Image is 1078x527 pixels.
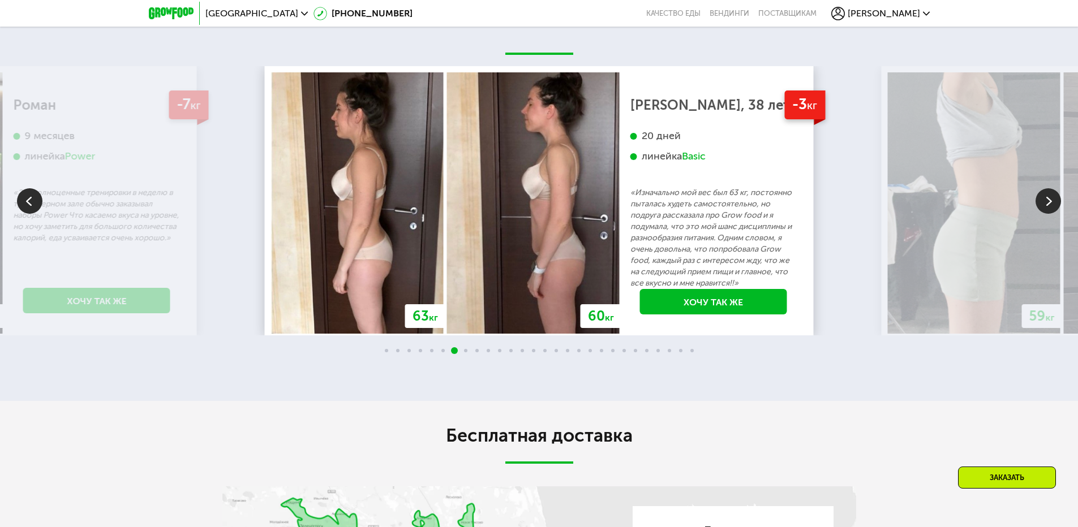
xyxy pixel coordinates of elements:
[1046,312,1055,323] span: кг
[313,7,413,20] a: [PHONE_NUMBER]
[169,90,208,119] div: -7
[807,99,817,112] span: кг
[784,90,825,119] div: -3
[630,187,797,289] p: «Изначально мой вес был 63 кг, постоянно пыталась худеть самостоятельно, но подруга рассказала пр...
[630,150,797,163] div: линейка
[205,9,298,18] span: [GEOGRAPHIC_DATA]
[23,288,170,313] a: Хочу так же
[65,150,96,163] div: Power
[222,424,856,447] h2: Бесплатная доставка
[14,150,180,163] div: линейка
[429,312,438,323] span: кг
[630,129,797,142] div: 20 дней
[646,9,701,18] a: Качество еды
[640,289,787,314] a: Хочу так же
[1022,304,1062,328] div: 59
[682,150,706,163] div: Basic
[14,129,180,142] div: 9 месяцев
[958,466,1056,489] div: Заказать
[581,304,621,328] div: 60
[710,9,749,18] a: Вендинги
[605,312,614,323] span: кг
[14,187,180,244] p: «2-3 полноценные тренировки в неделю в тренажерном зале обычно заказывал наборы Power Что касаемо...
[758,9,817,18] div: поставщикам
[14,100,180,111] div: Роман
[1036,188,1061,214] img: Slide right
[848,9,920,18] span: [PERSON_NAME]
[405,304,445,328] div: 63
[190,99,200,112] span: кг
[630,100,797,111] div: [PERSON_NAME], 38 лет
[17,188,42,214] img: Slide left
